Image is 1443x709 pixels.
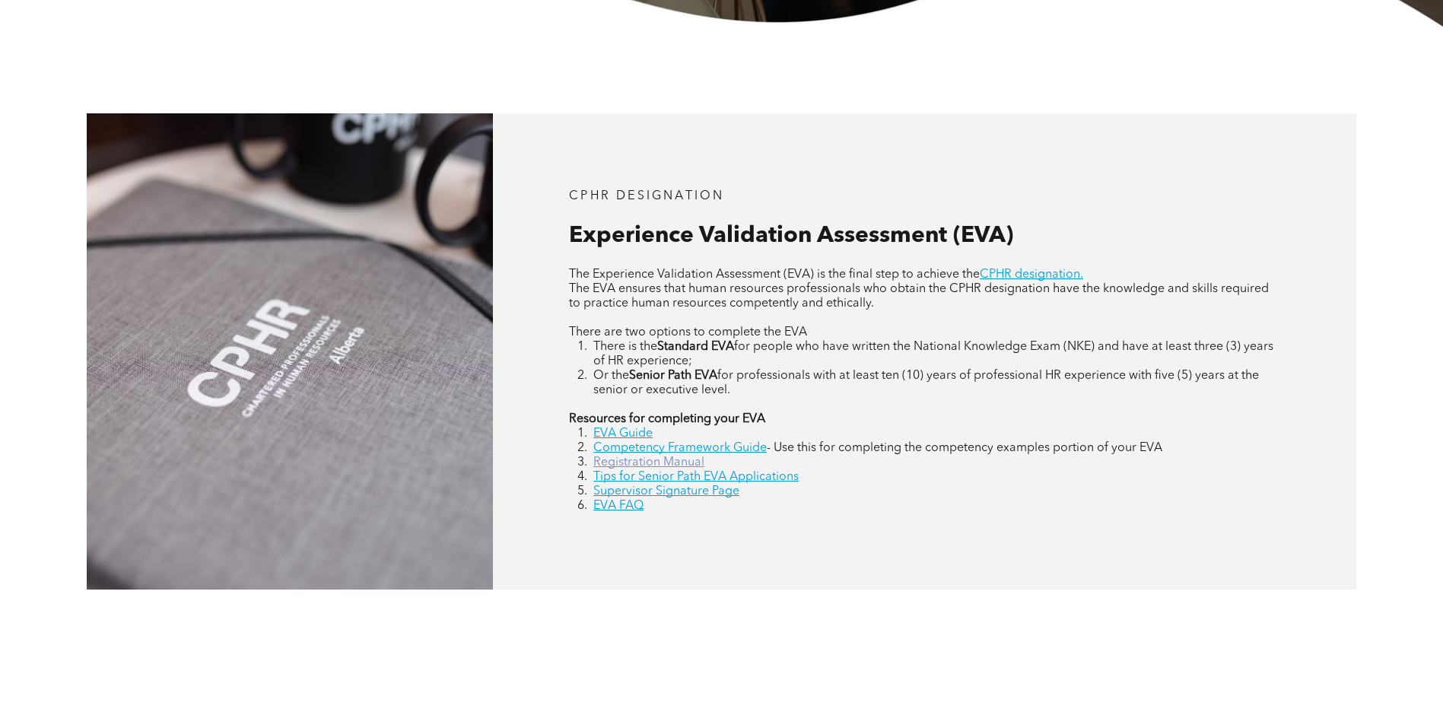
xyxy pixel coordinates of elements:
[593,471,799,483] a: Tips for Senior Path EVA Applications
[593,485,739,498] a: Supervisor Signature Page
[657,341,734,353] strong: Standard EVA
[593,500,644,512] a: EVA FAQ
[593,442,767,454] a: Competency Framework Guide
[569,283,1269,310] span: The EVA ensures that human resources professionals who obtain the CPHR designation have the knowl...
[569,190,724,202] span: CPHR DESIGNATION
[980,269,1083,281] a: CPHR designation.
[593,456,704,469] a: Registration Manual
[593,370,629,382] span: Or the
[767,442,1162,454] span: - Use this for completing the competency examples portion of your EVA
[593,341,657,353] span: There is the
[569,224,1013,247] span: Experience Validation Assessment (EVA)
[593,370,1259,396] span: for professionals with at least ten (10) years of professional HR experience with five (5) years ...
[629,370,717,382] strong: Senior Path EVA
[569,326,807,339] span: There are two options to complete the EVA
[593,428,653,440] a: EVA Guide
[593,341,1273,367] span: for people who have written the National Knowledge Exam (NKE) and have at least three (3) years o...
[569,413,765,425] strong: Resources for completing your EVA
[569,269,980,281] span: The Experience Validation Assessment (EVA) is the final step to achieve the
